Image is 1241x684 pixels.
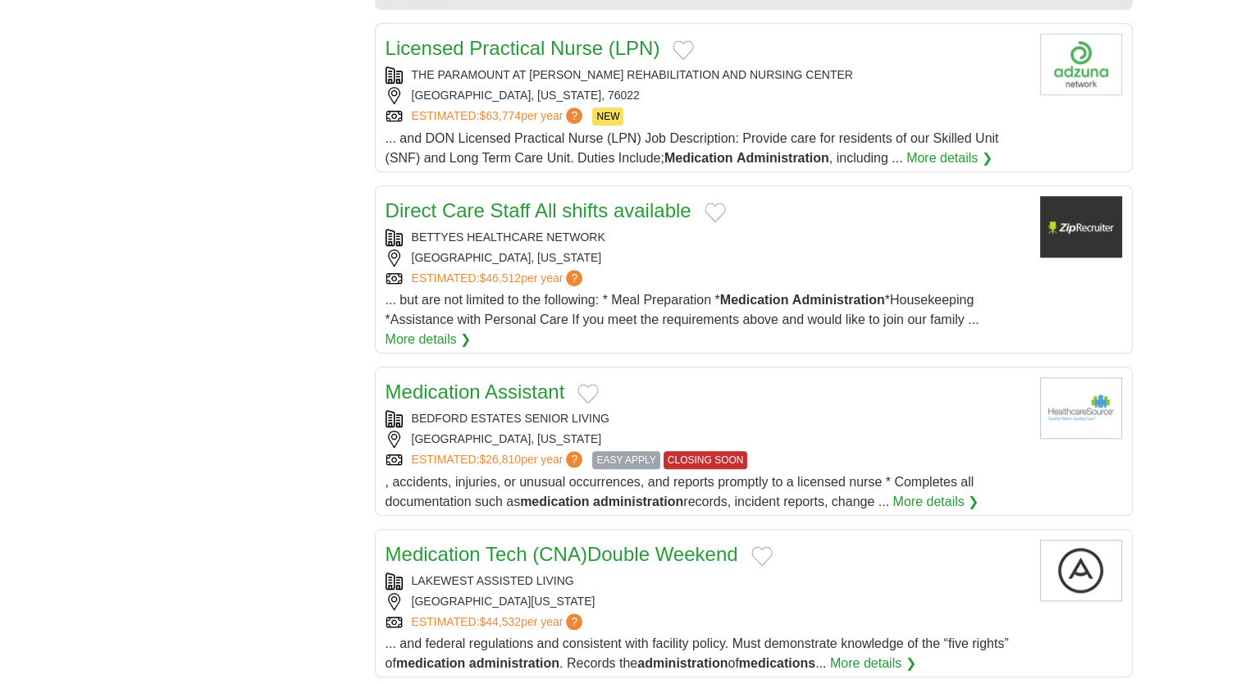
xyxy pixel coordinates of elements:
a: ESTIMATED:$63,774per year? [412,107,586,125]
a: More details ❯ [892,492,979,512]
div: BEDFORD ESTATES SENIOR LIVING [386,410,1027,427]
a: Medication Tech (CNA)Double Weekend [386,543,738,565]
strong: Administration [792,293,885,307]
strong: administration [593,495,683,508]
button: Add to favorite jobs [577,384,599,404]
strong: administration [469,656,559,670]
a: ESTIMATED:$44,532per year? [412,613,586,631]
div: THE PARAMOUNT AT [PERSON_NAME] REHABILITATION AND NURSING CENTER [386,66,1027,84]
a: More details ❯ [906,148,992,168]
strong: Medication [664,151,733,165]
span: $46,512 [479,271,521,285]
a: ESTIMATED:$26,810per year? [412,451,586,469]
a: Direct Care Staff All shifts available [386,199,691,221]
span: EASY APPLY [592,451,659,469]
button: Add to favorite jobs [673,40,694,60]
strong: Medication [720,293,789,307]
strong: medication [520,495,589,508]
span: $63,774 [479,109,521,122]
span: ... and DON Licensed Practical Nurse (LPN) Job Description: Provide care for residents of our Ski... [386,131,999,165]
span: $44,532 [479,615,521,628]
span: $26,810 [479,453,521,466]
strong: medication [396,656,465,670]
div: LAKEWEST ASSISTED LIVING [386,572,1027,590]
span: ? [566,270,582,286]
img: Company logo [1040,377,1122,439]
img: Company logo [1040,196,1122,258]
button: Add to favorite jobs [705,203,726,222]
span: ? [566,613,582,630]
a: ESTIMATED:$46,512per year? [412,270,586,287]
div: [GEOGRAPHIC_DATA], [US_STATE] [386,249,1027,267]
a: Medication Assistant [386,381,565,403]
button: Add to favorite jobs [751,546,773,566]
strong: medications [739,656,815,670]
span: ? [566,107,582,124]
div: [GEOGRAPHIC_DATA], [US_STATE], 76022 [386,87,1027,104]
a: More details ❯ [830,654,916,673]
a: More details ❯ [386,330,472,349]
strong: Administration [737,151,829,165]
span: , accidents, injuries, or unusual occurrences, and reports promptly to a licensed nurse * Complet... [386,475,974,508]
div: [GEOGRAPHIC_DATA][US_STATE] [386,593,1027,610]
img: Company logo [1040,34,1122,95]
img: Company logo [1040,540,1122,601]
div: BETTYES HEALTHCARE NETWORK [386,229,1027,246]
span: NEW [592,107,623,125]
span: ? [566,451,582,467]
span: CLOSING SOON [664,451,748,469]
a: Licensed Practical Nurse (LPN) [386,37,660,59]
span: ... and federal regulations and consistent with facility policy. Must demonstrate knowledge of th... [386,636,1009,670]
div: [GEOGRAPHIC_DATA], [US_STATE] [386,431,1027,448]
strong: administration [637,656,728,670]
span: ... but are not limited to the following: * Meal Preparation * *Housekeeping *Assistance with Per... [386,293,979,326]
